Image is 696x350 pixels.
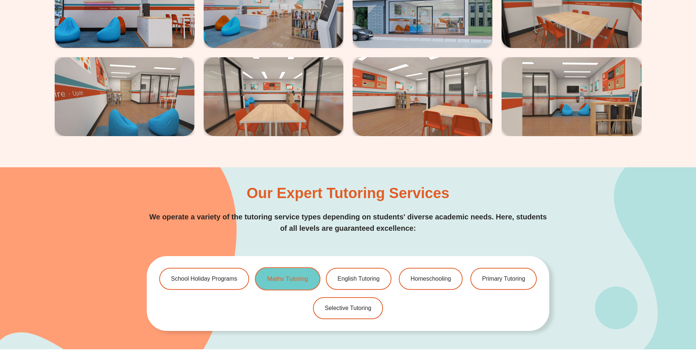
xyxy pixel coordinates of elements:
[171,276,237,282] span: School Holiday Programs
[411,276,451,282] span: Homeschooling
[325,305,371,311] span: Selective Tutoring
[338,276,380,282] span: English Tutoring
[399,268,463,290] a: Homeschooling
[574,267,696,350] iframe: Chat Widget
[255,267,320,291] a: Maths Tutoring
[147,211,549,234] p: We operate a variety of the tutoring service types depending on students' diverse academic needs....
[470,268,537,290] a: Primary Tutoring
[247,186,449,200] h2: Our Expert Tutoring Services
[326,268,391,290] a: English Tutoring
[267,276,308,282] span: Maths Tutoring
[159,268,249,290] a: School Holiday Programs
[482,276,525,282] span: Primary Tutoring
[313,297,383,319] a: Selective Tutoring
